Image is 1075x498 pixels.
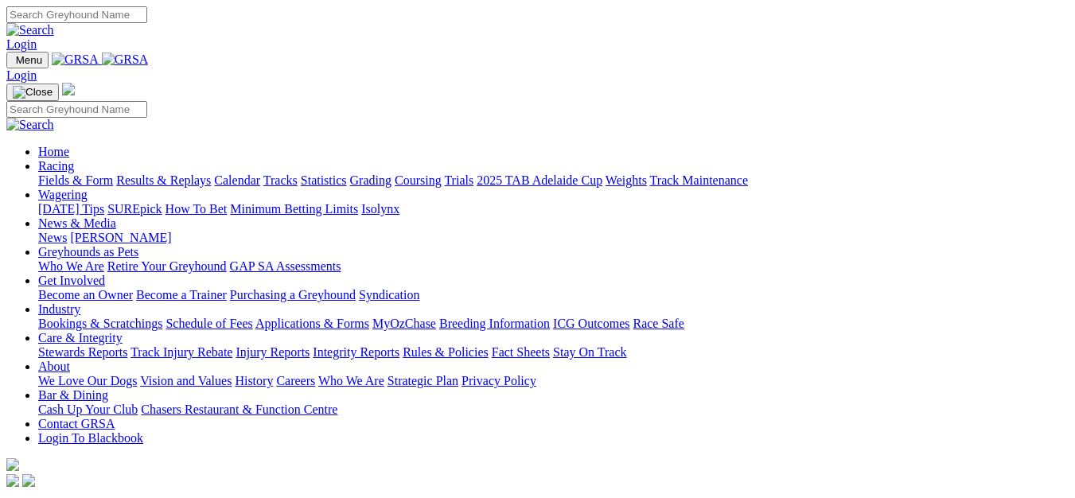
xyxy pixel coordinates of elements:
[38,403,1069,417] div: Bar & Dining
[38,345,127,359] a: Stewards Reports
[263,173,298,187] a: Tracks
[38,188,88,201] a: Wagering
[318,374,384,387] a: Who We Are
[38,231,67,244] a: News
[6,458,19,471] img: logo-grsa-white.png
[38,331,123,344] a: Care & Integrity
[38,259,104,273] a: Who We Are
[6,23,54,37] img: Search
[236,345,310,359] a: Injury Reports
[6,101,147,118] input: Search
[650,173,748,187] a: Track Maintenance
[38,173,113,187] a: Fields & Form
[38,374,137,387] a: We Love Our Dogs
[6,118,54,132] img: Search
[235,374,273,387] a: History
[22,474,35,487] img: twitter.svg
[38,245,138,259] a: Greyhounds as Pets
[6,52,49,68] button: Toggle navigation
[38,202,104,216] a: [DATE] Tips
[462,374,536,387] a: Privacy Policy
[553,317,629,330] a: ICG Outcomes
[633,317,684,330] a: Race Safe
[136,288,227,302] a: Become a Trainer
[38,259,1069,274] div: Greyhounds as Pets
[395,173,442,187] a: Coursing
[116,173,211,187] a: Results & Replays
[214,173,260,187] a: Calendar
[38,417,115,430] a: Contact GRSA
[553,345,626,359] a: Stay On Track
[6,84,59,101] button: Toggle navigation
[6,6,147,23] input: Search
[38,302,80,316] a: Industry
[38,317,1069,331] div: Industry
[13,86,53,99] img: Close
[38,374,1069,388] div: About
[38,173,1069,188] div: Racing
[38,288,133,302] a: Become an Owner
[38,231,1069,245] div: News & Media
[38,431,143,445] a: Login To Blackbook
[6,68,37,82] a: Login
[230,259,341,273] a: GAP SA Assessments
[301,173,347,187] a: Statistics
[141,403,337,416] a: Chasers Restaurant & Function Centre
[166,317,252,330] a: Schedule of Fees
[38,145,69,158] a: Home
[372,317,436,330] a: MyOzChase
[52,53,99,67] img: GRSA
[38,274,105,287] a: Get Involved
[38,345,1069,360] div: Care & Integrity
[140,374,232,387] a: Vision and Values
[107,202,162,216] a: SUREpick
[6,474,19,487] img: facebook.svg
[492,345,550,359] a: Fact Sheets
[361,202,399,216] a: Isolynx
[350,173,391,187] a: Grading
[166,202,228,216] a: How To Bet
[230,288,356,302] a: Purchasing a Greyhound
[38,288,1069,302] div: Get Involved
[62,83,75,95] img: logo-grsa-white.png
[38,202,1069,216] div: Wagering
[276,374,315,387] a: Careers
[38,159,74,173] a: Racing
[606,173,647,187] a: Weights
[403,345,489,359] a: Rules & Policies
[70,231,171,244] a: [PERSON_NAME]
[6,37,37,51] a: Login
[38,317,162,330] a: Bookings & Scratchings
[107,259,227,273] a: Retire Your Greyhound
[477,173,602,187] a: 2025 TAB Adelaide Cup
[388,374,458,387] a: Strategic Plan
[130,345,232,359] a: Track Injury Rebate
[38,216,116,230] a: News & Media
[444,173,473,187] a: Trials
[102,53,149,67] img: GRSA
[38,388,108,402] a: Bar & Dining
[359,288,419,302] a: Syndication
[439,317,550,330] a: Breeding Information
[38,360,70,373] a: About
[313,345,399,359] a: Integrity Reports
[230,202,358,216] a: Minimum Betting Limits
[16,54,42,66] span: Menu
[38,403,138,416] a: Cash Up Your Club
[255,317,369,330] a: Applications & Forms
